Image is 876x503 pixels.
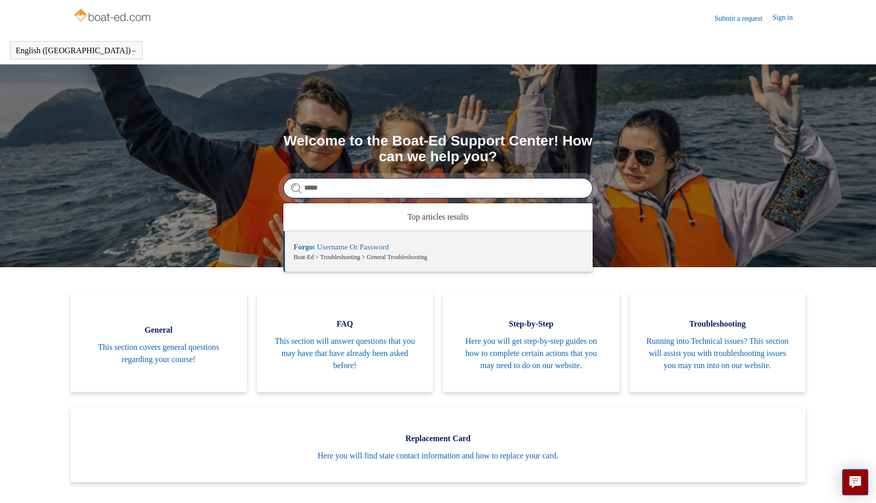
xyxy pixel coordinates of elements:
[70,407,806,482] a: Replacement Card Here you will find state contact information and how to replace your card.
[73,6,154,26] img: Boat-Ed Help Center home page
[86,341,232,366] span: This section covers general questions regarding your course!
[86,324,232,336] span: General
[86,433,790,445] span: Replacement Card
[86,450,790,462] span: Here you will find state contact information and how to replace your card.
[294,243,313,251] em: Forgo
[715,13,773,24] a: Submit a request
[443,293,619,392] a: Step-by-Step Here you will get step-by-step guides on how to complete certain actions that you ma...
[773,12,803,24] a: Sign in
[458,318,604,330] span: Step-by-Step
[294,243,389,253] zd-autocomplete-title-multibrand: Suggested result 1 Forgot Username Or Password
[272,335,418,372] span: This section will answer questions that you may have that have already been asked before!
[70,293,247,392] a: General This section covers general questions regarding your course!
[645,335,791,372] span: Running into Technical issues? This section will assist you with troubleshooting issues you may r...
[272,318,418,330] span: FAQ
[294,253,582,262] zd-autocomplete-breadcrumbs-multibrand: Boat-Ed > Troubleshooting > General Troubleshooting
[842,469,868,495] button: Live chat
[630,293,806,392] a: Troubleshooting Running into Technical issues? This section will assist you with troubleshooting ...
[16,46,137,55] button: English ([GEOGRAPHIC_DATA])
[645,318,791,330] span: Troubleshooting
[458,335,604,372] span: Here you will get step-by-step guides on how to complete certain actions that you may need to do ...
[283,203,593,231] zd-autocomplete-header: Top articles results
[283,133,593,165] h1: Welcome to the Boat-Ed Support Center! How can we help you?
[283,178,593,198] input: Search
[257,293,433,392] a: FAQ This section will answer questions that you may have that have already been asked before!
